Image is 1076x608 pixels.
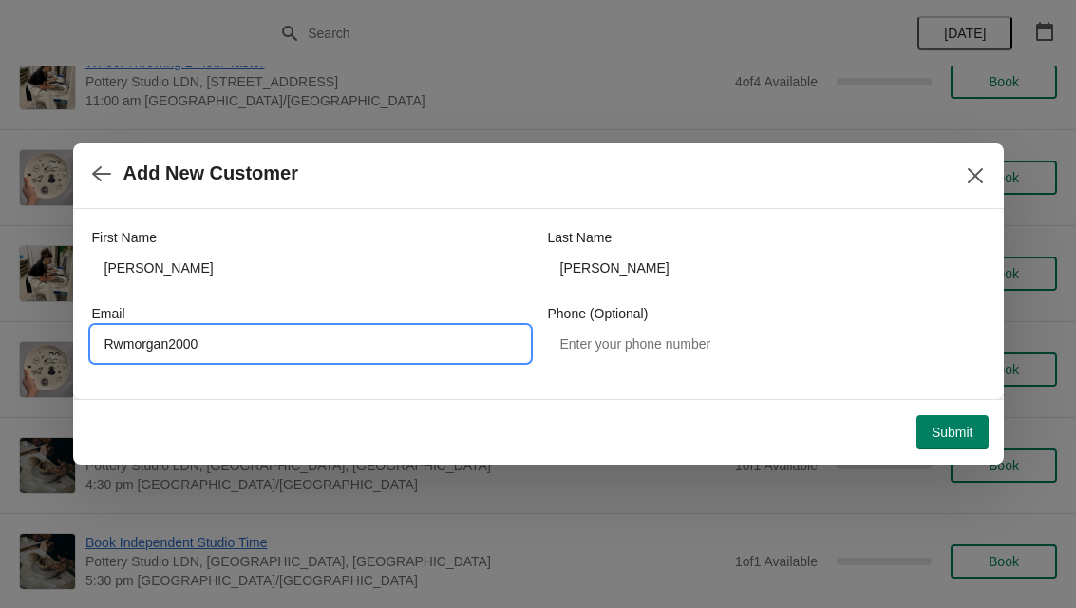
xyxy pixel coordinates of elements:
[92,327,529,361] input: Enter your email
[92,304,125,323] label: Email
[548,304,649,323] label: Phone (Optional)
[932,425,973,440] span: Submit
[548,228,613,247] label: Last Name
[958,159,992,193] button: Close
[92,228,157,247] label: First Name
[92,251,529,285] input: John
[548,327,985,361] input: Enter your phone number
[916,415,989,449] button: Submit
[548,251,985,285] input: Smith
[123,162,298,184] h2: Add New Customer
